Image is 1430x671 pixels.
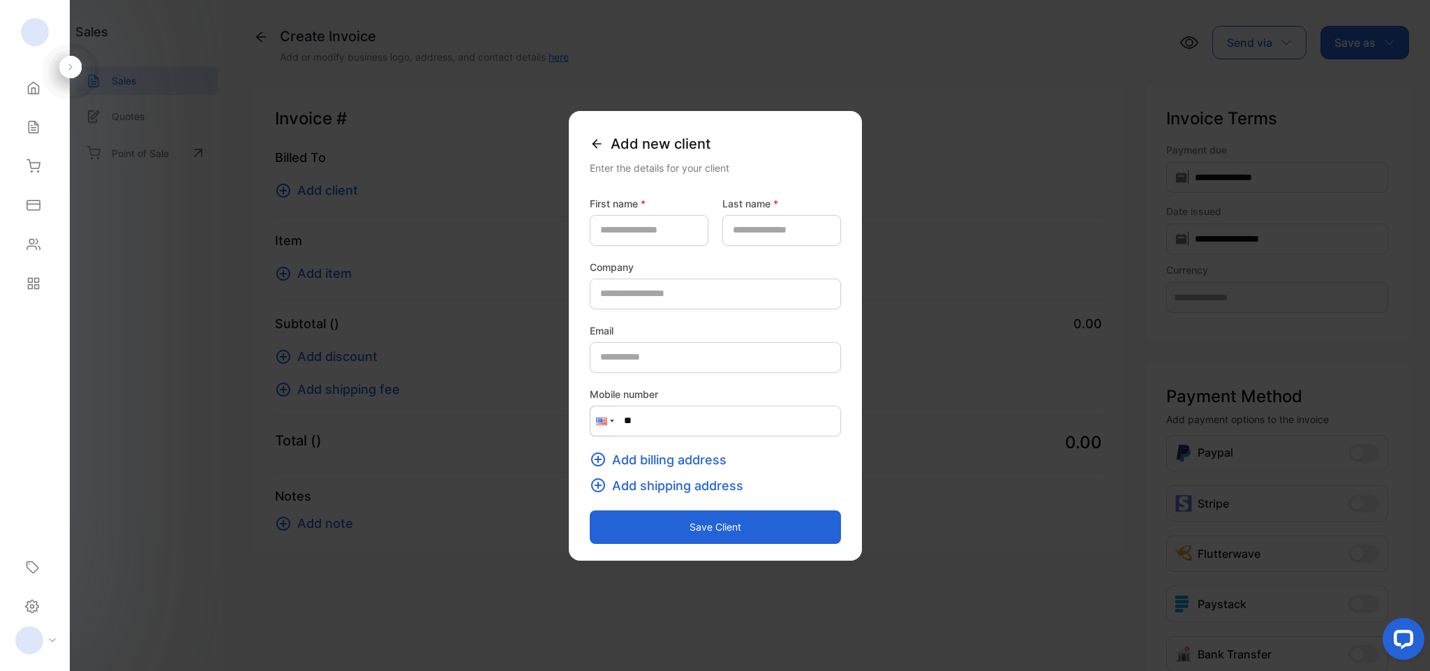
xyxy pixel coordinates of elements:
[590,510,841,544] button: Save client
[611,133,710,154] span: Add new client
[590,406,617,436] div: United States: + 1
[1371,612,1430,671] iframe: LiveChat chat widget
[590,260,841,274] label: Company
[590,476,752,495] button: Add shipping address
[590,387,841,401] label: Mobile number
[590,161,841,175] div: Enter the details for your client
[612,450,727,469] span: Add billing address
[612,476,743,495] span: Add shipping address
[590,450,735,469] button: Add billing address
[590,323,841,338] label: Email
[722,196,841,211] label: Last name
[590,196,708,211] label: First name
